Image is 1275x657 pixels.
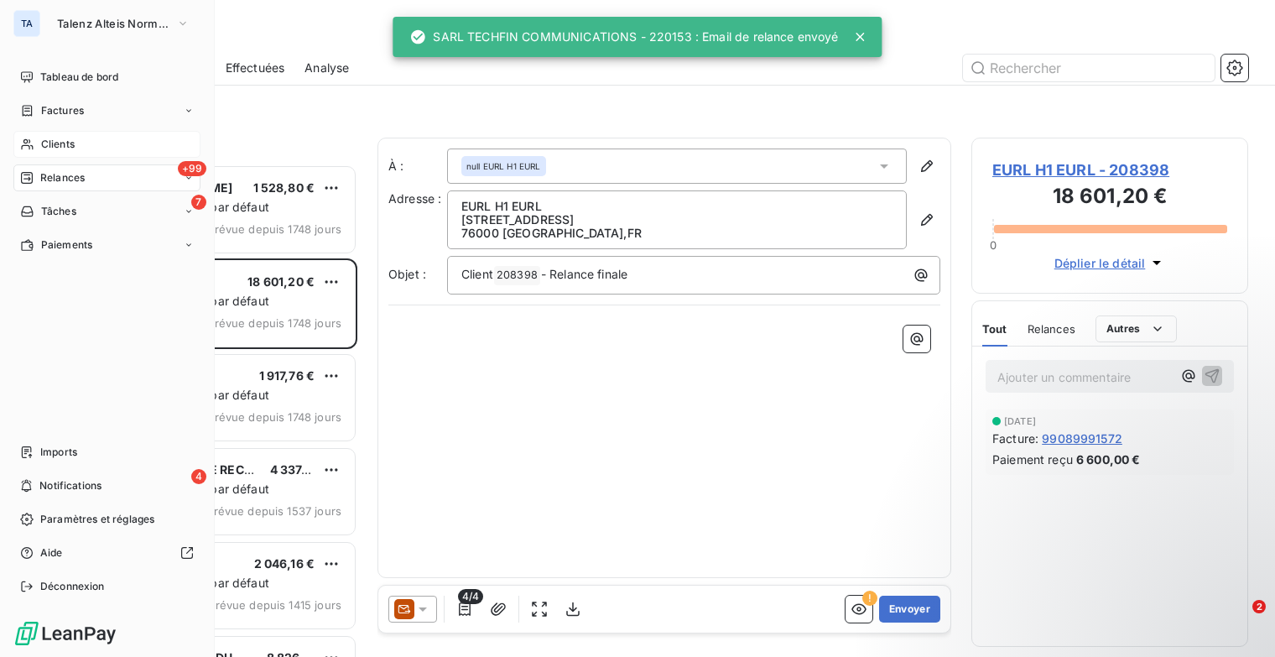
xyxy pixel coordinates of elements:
span: Paiements [41,237,92,253]
img: Logo LeanPay [13,620,117,647]
span: Facture : [992,430,1038,447]
div: SARL TECHFIN COMMUNICATIONS - 220153 : Email de relance envoyé [409,22,838,52]
span: prévue depuis 1748 jours [207,222,341,236]
p: 76000 [GEOGRAPHIC_DATA] , FR [461,227,892,240]
label: À : [388,158,447,175]
button: Autres [1095,315,1177,342]
span: +99 [178,161,206,176]
span: 4/4 [458,589,483,604]
span: 208398 [494,266,540,285]
button: Envoyer [879,596,940,623]
span: prévue depuis 1748 jours [207,410,341,424]
span: Relances [40,170,85,185]
span: Effectuées [226,60,285,76]
span: Paramètres et réglages [40,512,154,527]
iframe: Intercom live chat [1218,600,1258,640]
p: [STREET_ADDRESS] [461,213,892,227]
span: Imports [40,445,77,460]
span: Tableau de bord [40,70,118,85]
span: 1 528,80 € [253,180,315,195]
iframe: Intercom notifications message [939,494,1275,612]
span: 6 600,00 € [1076,451,1141,468]
span: Relances [1028,322,1075,336]
span: Déplier le détail [1054,254,1146,272]
span: 4 [191,469,206,484]
span: Factures [41,103,84,118]
span: [DATE] [1004,416,1036,426]
span: Aide [40,545,63,561]
span: prévue depuis 1748 jours [207,316,341,330]
span: 18 601,20 € [247,274,315,289]
p: EURL H1 EURL [461,200,892,213]
button: Déplier le détail [1049,253,1171,273]
span: 1 917,76 € [259,368,315,383]
span: Objet : [388,267,426,281]
div: TA [13,10,40,37]
span: Tout [982,322,1007,336]
span: prévue depuis 1415 jours [208,598,341,612]
span: Notifications [39,478,101,493]
span: 7 [191,195,206,210]
span: Paiement reçu [992,451,1073,468]
span: - Relance finale [541,267,627,281]
span: prévue depuis 1537 jours [206,504,341,518]
h3: 18 601,20 € [992,181,1227,215]
span: 99089991572 [1042,430,1122,447]
a: Aide [13,540,200,566]
span: Déconnexion [40,579,105,594]
span: Clients [41,137,75,152]
span: 0 [990,238,997,252]
span: Talenz Alteis Normandie Seine [57,17,169,30]
div: grid [81,164,357,657]
span: null EURL H1 EURL [466,160,541,172]
span: Adresse : [388,191,441,206]
span: Client [461,267,493,281]
span: 2 046,16 € [254,556,315,571]
input: Rechercher [963,55,1215,81]
span: 4 337,47 € [270,462,331,477]
span: Analyse [304,60,349,76]
span: 2 [1252,600,1266,613]
span: EURL H1 EURL - 208398 [992,159,1227,181]
span: Tâches [41,204,76,219]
